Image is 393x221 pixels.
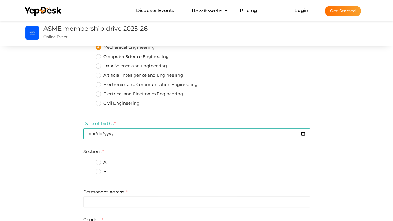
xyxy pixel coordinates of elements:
[96,91,183,97] label: Electrical and Electronics Engineering
[96,82,198,88] label: Electronics and Communication Engineering
[325,6,361,16] button: Get Started
[96,100,139,106] label: Civil Engineering
[96,169,107,175] label: B
[96,54,169,60] label: Computer Science Engineering
[190,5,224,16] button: How it works
[96,63,167,69] label: Data Science and Engineering
[96,159,106,165] label: A
[43,34,240,39] p: Online Event
[295,7,308,13] a: Login
[83,120,116,127] label: Date of birth :
[83,148,104,155] label: Section :
[96,44,155,51] label: Mechanical Engineering
[83,189,128,195] label: Permanent Adress :
[136,5,174,16] a: Discover Events
[96,72,183,79] label: Artificial Intelligence and Engineering
[240,5,257,16] a: Pricing
[43,25,148,32] a: ASME membership drive 2025-26
[25,26,39,40] img: TB03FAF8_small.png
